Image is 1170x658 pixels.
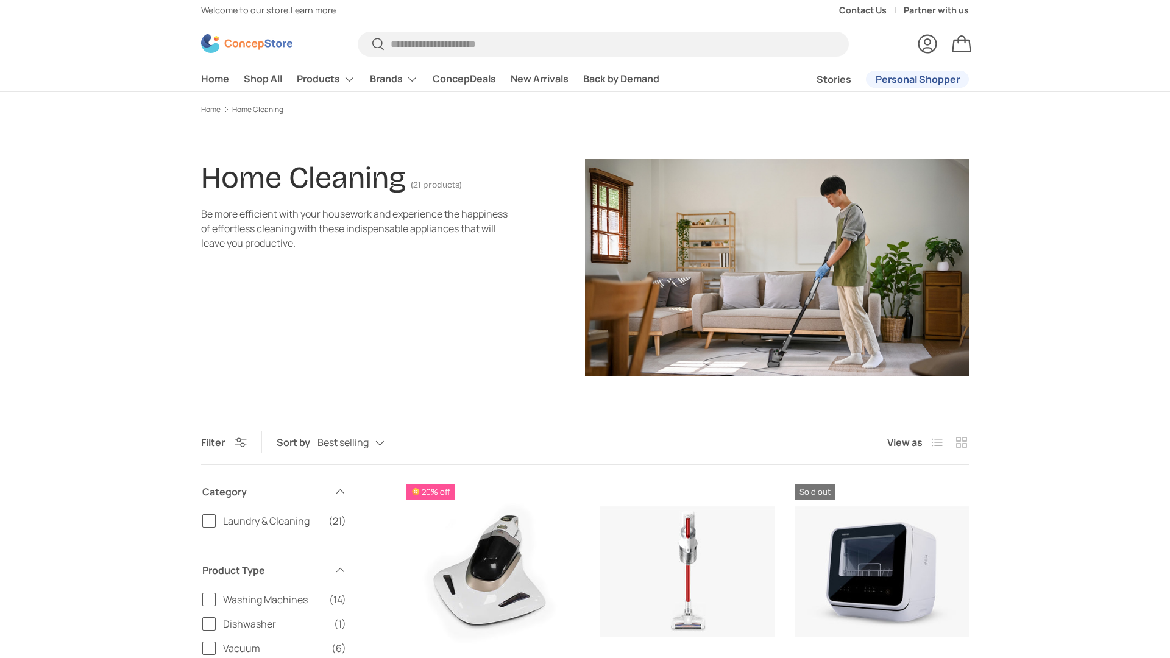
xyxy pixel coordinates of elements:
a: Personal Shopper [866,71,969,88]
nav: Primary [201,67,659,91]
span: Filter [201,436,225,449]
span: (1) [334,617,346,631]
span: Laundry & Cleaning [223,514,321,528]
a: Partner with us [904,4,969,17]
button: Best selling [317,432,409,453]
span: Sold out [795,484,835,500]
summary: Category [202,470,346,514]
a: Products [297,67,355,91]
a: Learn more [291,4,336,16]
span: Personal Shopper [876,74,960,84]
a: New Arrivals [511,67,569,91]
span: Dishwasher [223,617,327,631]
h1: Home Cleaning [201,160,406,196]
p: Welcome to our store. [201,4,336,17]
nav: Secondary [787,67,969,91]
nav: Breadcrumbs [201,104,969,115]
span: (14) [329,592,346,607]
a: Home [201,106,221,113]
label: Sort by [277,435,317,450]
a: Brands [370,67,418,91]
summary: Products [289,67,363,91]
img: ConcepStore [201,34,292,53]
a: Stories [817,68,851,91]
a: Shop All [244,67,282,91]
summary: Product Type [202,548,346,592]
span: View as [887,435,923,450]
a: Home Cleaning [232,106,283,113]
span: (6) [331,641,346,656]
span: 20% off [406,484,455,500]
span: Product Type [202,563,327,578]
span: (21 products) [411,180,462,190]
a: Contact Us [839,4,904,17]
span: (21) [328,514,346,528]
summary: Brands [363,67,425,91]
a: Home [201,67,229,91]
span: Category [202,484,327,499]
button: Filter [201,436,247,449]
img: Home Cleaning [585,159,969,376]
div: Be more efficient with your housework and experience the happiness of effortless cleaning with th... [201,207,517,250]
a: Back by Demand [583,67,659,91]
span: Best selling [317,437,369,448]
a: ConcepDeals [433,67,496,91]
span: Washing Machines [223,592,322,607]
span: Vacuum [223,641,324,656]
